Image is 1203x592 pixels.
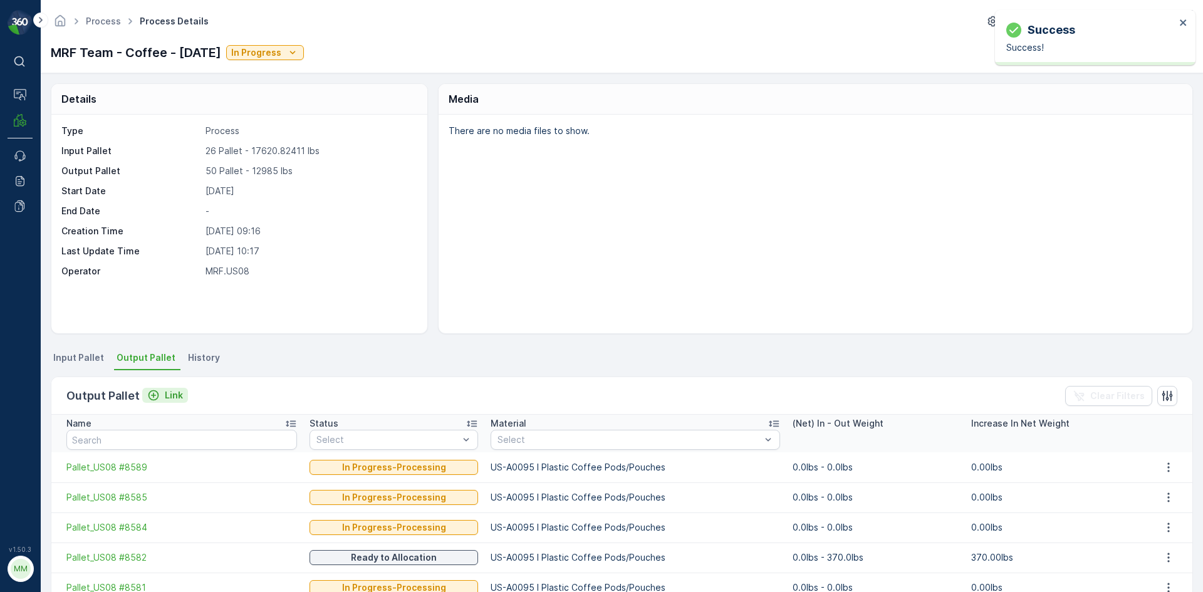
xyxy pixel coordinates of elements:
span: Output Pallet [117,351,175,364]
a: Pallet_US08 #8589 [66,461,297,474]
p: 0.0lbs - 0.0lbs [793,491,959,504]
a: Pallet_US08 #8582 [66,551,297,564]
button: In Progress-Processing [310,460,477,475]
p: Status [310,417,338,430]
p: End Date [61,205,200,217]
button: Ready to Allocation [310,550,477,565]
p: In Progress-Processing [342,461,446,474]
p: US-A0095 I Plastic Coffee Pods/Pouches [491,521,780,534]
a: Process [86,16,121,26]
p: Clear Filters [1090,390,1145,402]
p: Output Pallet [66,387,140,405]
p: 50 Pallet - 12985 lbs [206,165,414,177]
p: 0.0lbs - 0.0lbs [793,521,959,534]
p: 0.00lbs [971,521,1137,534]
img: logo [8,10,33,35]
button: In Progress-Processing [310,520,477,535]
p: Type [61,125,200,137]
p: There are no media files to show. [449,125,1179,137]
p: US-A0095 I Plastic Coffee Pods/Pouches [491,461,780,474]
button: Link [142,388,188,403]
p: Output Pallet [61,165,200,177]
a: Pallet_US08 #8585 [66,491,297,504]
p: 370.00lbs [971,551,1137,564]
p: Start Date [61,185,200,197]
p: Select [316,434,458,446]
p: MRF Team - Coffee - [DATE] [51,43,221,62]
p: Creation Time [61,225,200,237]
p: Input Pallet [61,145,200,157]
span: Input Pallet [53,351,104,364]
p: Link [165,389,183,402]
p: Details [61,91,96,106]
span: History [188,351,220,364]
p: MRF.US08 [206,265,414,278]
button: MM [8,556,33,582]
button: close [1179,18,1188,29]
p: 0.0lbs - 0.0lbs [793,461,959,474]
p: Success! [1006,41,1175,54]
p: In Progress-Processing [342,491,446,504]
button: In Progress-Processing [310,490,477,505]
a: Homepage [53,19,67,29]
p: US-A0095 I Plastic Coffee Pods/Pouches [491,551,780,564]
div: MM [11,559,31,579]
p: - [206,205,414,217]
p: Ready to Allocation [351,551,437,564]
p: (Net) In - Out Weight [793,417,883,430]
p: 26 Pallet - 17620.82411 lbs [206,145,414,157]
p: Media [449,91,479,106]
p: In Progress-Processing [342,521,446,534]
p: [DATE] 10:17 [206,245,414,257]
button: In Progress [226,45,304,60]
p: 0.00lbs [971,461,1137,474]
p: Select [497,434,761,446]
p: In Progress [231,46,281,59]
p: Name [66,417,91,430]
span: v 1.50.3 [8,546,33,553]
p: Operator [61,265,200,278]
button: Clear Filters [1065,386,1152,406]
p: Last Update Time [61,245,200,257]
p: 0.0lbs - 370.0lbs [793,551,959,564]
p: [DATE] 09:16 [206,225,414,237]
p: US-A0095 I Plastic Coffee Pods/Pouches [491,491,780,504]
span: Process Details [137,15,211,28]
p: Success [1028,21,1075,39]
p: Increase In Net Weight [971,417,1070,430]
p: Process [206,125,414,137]
p: 0.00lbs [971,491,1137,504]
input: Search [66,430,297,450]
p: [DATE] [206,185,414,197]
a: Pallet_US08 #8584 [66,521,297,534]
p: Material [491,417,526,430]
